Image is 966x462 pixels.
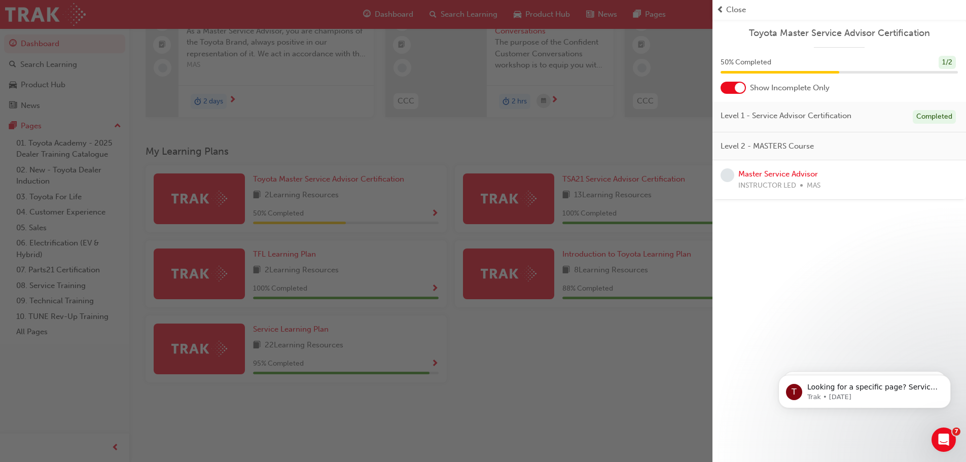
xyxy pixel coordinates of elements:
[738,180,796,192] span: INSTRUCTOR LED
[721,57,771,68] span: 50 % Completed
[763,353,966,424] iframe: Intercom notifications message
[750,82,830,94] span: Show Incomplete Only
[932,428,956,452] iframe: Intercom live chat
[939,56,956,69] div: 1 / 2
[717,4,962,16] button: prev-iconClose
[721,110,851,122] span: Level 1 - Service Advisor Certification
[952,428,960,436] span: 7
[807,180,820,192] span: MAS
[721,168,734,182] span: learningRecordVerb_NONE-icon
[913,110,956,124] div: Completed
[721,140,814,152] span: Level 2 - MASTERS Course
[717,4,724,16] span: prev-icon
[721,27,958,39] a: Toyota Master Service Advisor Certification
[726,4,746,16] span: Close
[738,169,818,179] a: Master Service Advisor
